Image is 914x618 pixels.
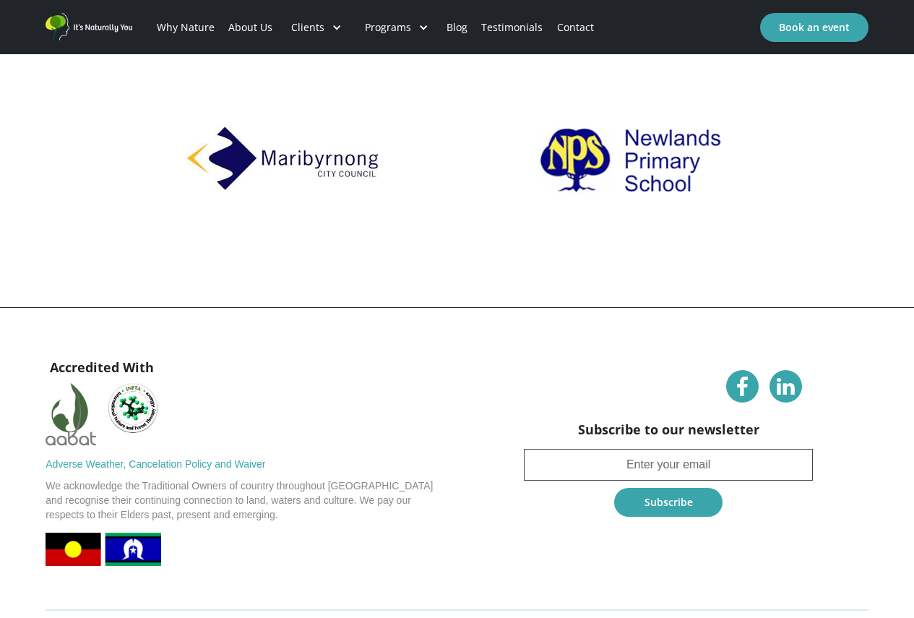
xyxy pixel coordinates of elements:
[524,449,813,524] form: Newsletter
[221,3,279,52] a: About Us
[280,3,353,52] div: Clients
[524,421,813,438] h4: Subscribe to our newsletter
[353,3,440,52] div: Programs
[118,59,797,267] div: carousel
[46,13,132,41] a: home
[614,488,723,517] input: Subscribe
[550,3,600,52] a: Contact
[46,457,265,471] a: Adverse Weather, Cancelation Policy and Waiver
[440,3,475,52] a: Blog
[365,20,411,35] div: Programs
[760,13,868,42] a: Book an event
[150,3,221,52] a: Why Nature
[46,383,96,457] img: AABAT Logo
[291,20,324,35] div: Clients
[475,3,550,52] a: Testimonials
[46,478,445,522] div: We acknowledge the Traditional Owners of country throughout [GEOGRAPHIC_DATA] and recognise their...
[118,59,797,246] div: 2 of 4
[46,359,158,376] h4: Accredited With
[108,383,158,434] img: NIFTA Logo
[524,449,813,481] input: Enter your email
